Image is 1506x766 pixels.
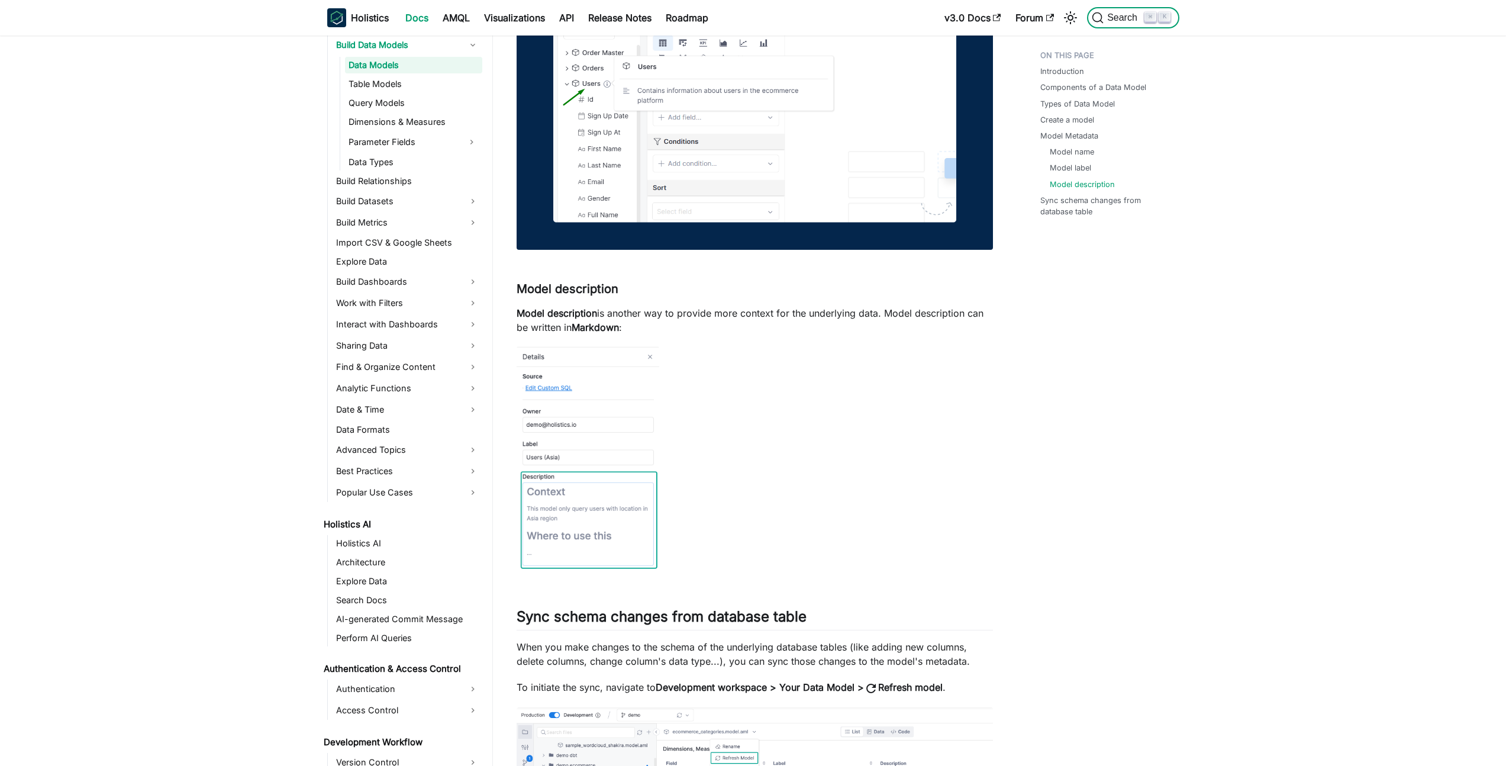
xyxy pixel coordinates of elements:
p: To initiate the sync, navigate to . [517,680,993,696]
a: Table Models [345,76,482,92]
a: Query Models [345,95,482,111]
kbd: K [1159,12,1170,22]
h2: Sync schema changes from database table [517,608,993,630]
a: Release Notes [581,8,659,27]
p: is another way to provide more context for the underlying data. Model description can be written ... [517,306,993,334]
a: v3.0 Docs [937,8,1008,27]
a: Data Models [345,57,482,73]
a: Import CSV & Google Sheets [333,234,482,251]
a: Build Dashboards [333,272,482,291]
a: Authentication & Access Control [320,661,482,677]
a: Best Practices [333,462,482,481]
p: When you make changes to the schema of the underlying database tables (like adding new columns, d... [517,640,993,668]
a: Build Relationships [333,173,482,189]
a: AMQL [436,8,477,27]
a: Data Types [345,154,482,170]
strong: Markdown [572,321,619,333]
a: Parameter Fields [345,133,461,152]
a: Development Workflow [320,734,482,751]
a: Explore Data [333,573,482,590]
a: Visualizations [477,8,552,27]
strong: Model description [517,307,597,319]
a: Introduction [1040,66,1084,77]
button: Switch between dark and light mode (currently light mode) [1061,8,1080,27]
a: Dimensions & Measures [345,114,482,130]
a: Build Datasets [333,192,482,211]
a: Interact with Dashboards [333,315,482,334]
kbd: ⌘ [1144,12,1156,22]
a: Types of Data Model [1040,98,1115,110]
button: Expand sidebar category 'Parameter Fields' [461,133,482,152]
a: Sharing Data [333,336,482,355]
a: Analytic Functions [333,379,482,398]
span: refresh [864,681,878,696]
a: Roadmap [659,8,715,27]
a: Components of a Data Model [1040,82,1146,93]
a: AI-generated Commit Message [333,611,482,627]
a: Docs [398,8,436,27]
a: Holistics AI [333,535,482,552]
a: Create a model [1040,114,1094,125]
a: Model Metadata [1040,130,1098,141]
a: Architecture [333,554,482,571]
a: Access Control [333,701,482,720]
a: Forum [1008,8,1061,27]
a: API [552,8,581,27]
a: Holistics AI [320,516,482,533]
img: Holistics [327,8,346,27]
a: Perform AI Queries [333,630,482,646]
a: Advanced Topics [333,440,482,459]
a: HolisticsHolistics [327,8,389,27]
a: Build Data Models [333,36,482,54]
h3: Model description [517,282,993,297]
strong: Development workspace > Your Data Model > Refresh model [656,681,943,693]
a: Work with Filters [333,294,482,313]
a: Model label [1050,162,1091,173]
a: Authentication [333,680,482,699]
a: Search Docs [333,592,482,609]
a: Find & Organize Content [333,358,482,376]
button: Search (Command+K) [1087,7,1179,28]
a: Date & Time [333,400,482,419]
a: Model description [1050,179,1115,190]
a: Data Formats [333,421,482,438]
span: Search [1104,12,1144,23]
a: Explore Data [333,253,482,270]
nav: Docs sidebar [315,36,493,766]
a: Popular Use Cases [333,483,482,502]
a: Sync schema changes from database table [1040,195,1172,217]
a: Build Metrics [333,213,482,232]
b: Holistics [351,11,389,25]
a: Model name [1050,146,1094,157]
